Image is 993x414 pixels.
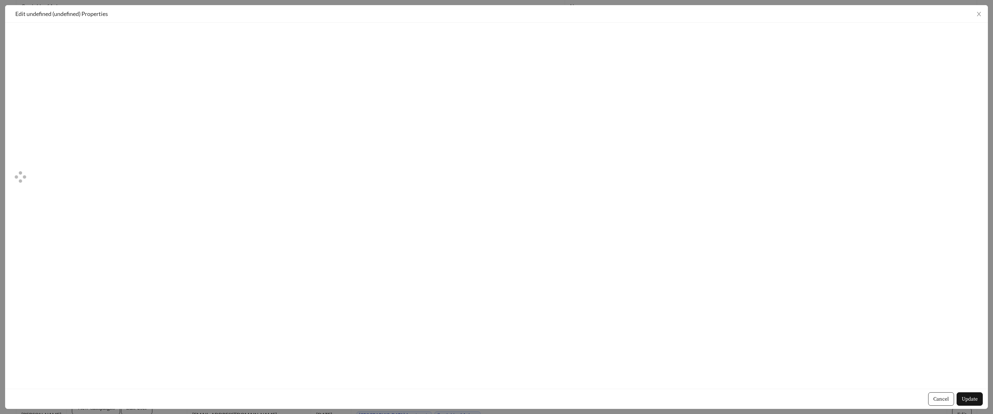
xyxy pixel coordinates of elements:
div: Edit undefined (undefined) Properties [15,10,978,17]
button: Close [970,5,988,23]
button: Cancel [928,392,954,406]
span: Update [962,395,978,403]
span: close [976,11,982,17]
button: Update [957,392,983,406]
span: Cancel [933,395,949,403]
